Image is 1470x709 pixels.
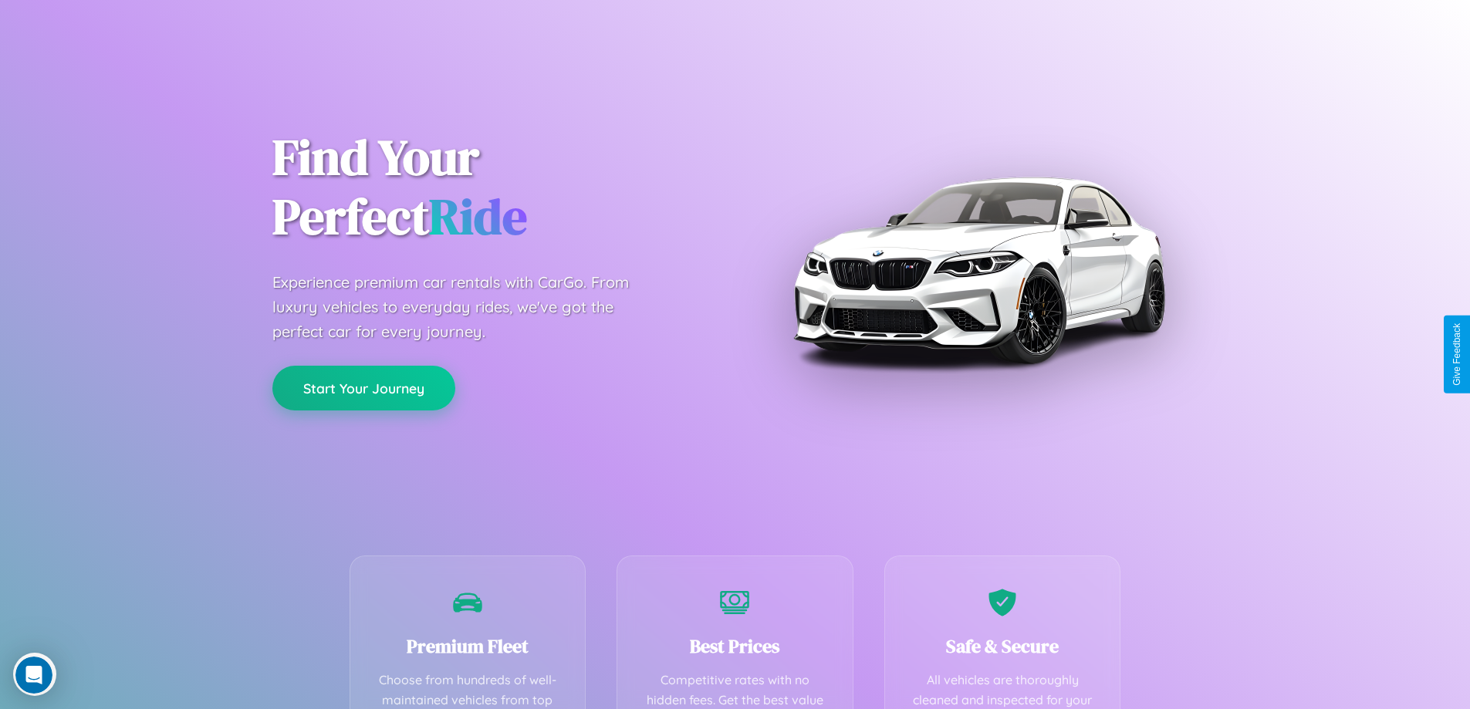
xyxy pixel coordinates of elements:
h3: Safe & Secure [908,633,1097,659]
button: Start Your Journey [272,366,455,410]
iframe: Intercom live chat discovery launcher [13,653,56,696]
h3: Best Prices [640,633,830,659]
h3: Premium Fleet [373,633,563,659]
img: Premium BMW car rental vehicle [786,77,1171,463]
div: Give Feedback [1451,323,1462,386]
iframe: Intercom live chat [15,657,52,694]
h1: Find Your Perfect [272,128,712,247]
p: Experience premium car rentals with CarGo. From luxury vehicles to everyday rides, we've got the ... [272,270,658,344]
span: Ride [429,183,527,250]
